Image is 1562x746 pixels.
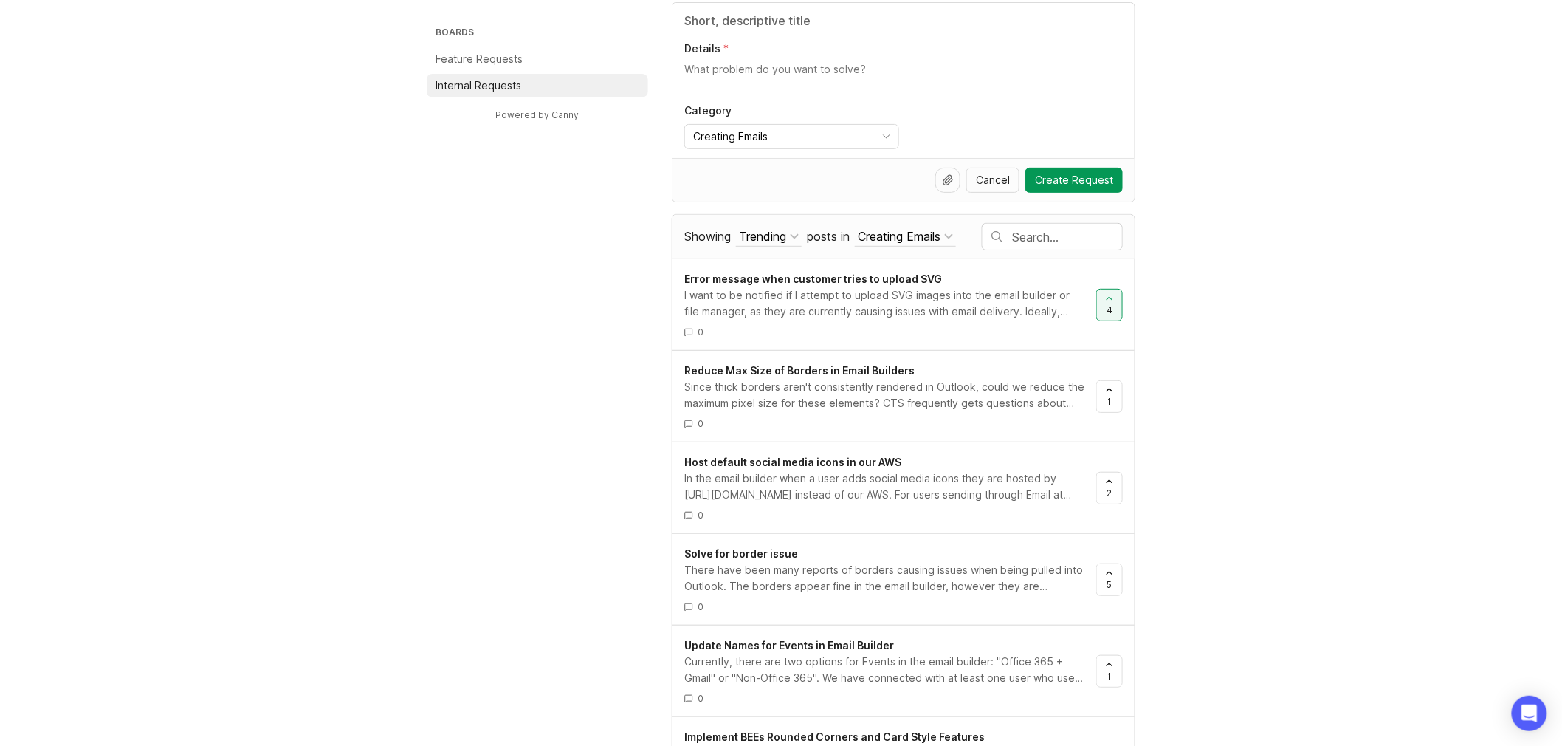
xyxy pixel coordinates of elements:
button: 5 [1096,564,1123,596]
span: 1 [1107,670,1112,682]
p: Feature Requests [436,52,523,66]
div: toggle menu [684,124,899,149]
a: Error message when customer tries to upload SVGI want to be notified if I attempt to upload SVG i... [684,271,1096,338]
span: Cancel [976,173,1010,188]
a: Powered by Canny [494,106,582,123]
a: Internal Requests [427,74,648,97]
span: 0 [698,417,703,430]
button: posts in [855,227,956,247]
span: 5 [1107,578,1112,591]
span: Update Names for Events in Email Builder [684,639,894,651]
div: I want to be notified if I attempt to upload SVG images into the email builder or file manager, a... [684,287,1084,320]
button: 4 [1096,289,1123,321]
a: Reduce Max Size of Borders in Email BuildersSince thick borders aren't consistently rendered in O... [684,363,1096,430]
button: Create Request [1025,168,1123,193]
span: posts in [807,229,850,244]
span: Implement BEEs Rounded Corners and Card Style Features [684,730,985,743]
input: Creating Emails [693,129,873,145]
button: 1 [1096,655,1123,688]
span: Create Request [1035,173,1113,188]
h3: Boards [433,24,648,44]
span: Reduce Max Size of Borders in Email Builders [684,364,915,377]
a: Update Names for Events in Email BuilderCurrently, there are two options for Events in the email ... [684,637,1096,705]
span: 0 [698,692,703,705]
p: Internal Requests [436,78,521,93]
button: 1 [1096,380,1123,413]
span: 0 [698,600,703,613]
div: There have been many reports of borders causing issues when being pulled into Outlook. The border... [684,562,1084,595]
span: 2 [1107,487,1112,499]
span: 1 [1107,395,1112,408]
button: 2 [1096,472,1123,504]
input: Search… [1012,229,1122,245]
span: Showing [684,229,731,244]
a: Solve for border issueThere have been many reports of borders causing issues when being pulled in... [684,546,1096,613]
div: In the email builder when a user adds social media icons they are hosted by [URL][DOMAIN_NAME] in... [684,470,1084,503]
span: Host default social media icons in our AWS [684,456,901,468]
textarea: Details [684,62,1123,92]
div: Since thick borders aren't consistently rendered in Outlook, could we reduce the maximum pixel si... [684,379,1084,411]
p: Category [684,103,899,118]
span: 4 [1107,304,1112,316]
div: Open Intercom Messenger [1512,696,1547,731]
div: Trending [739,228,786,244]
span: Error message when customer tries to upload SVG [684,273,942,285]
a: Feature Requests [427,47,648,71]
input: Title [684,12,1123,30]
p: Details [684,41,720,56]
a: Host default social media icons in our AWSIn the email builder when a user adds social media icon... [684,454,1096,521]
span: 0 [698,326,703,338]
span: Solve for border issue [684,547,798,560]
button: Cancel [966,168,1019,193]
button: Showing [736,227,802,247]
div: Currently, there are two options for Events in the email builder: "Office 365 + Gmail" or "Non-Of... [684,654,1084,686]
span: 0 [698,509,703,521]
svg: toggle icon [875,131,898,143]
div: Creating Emails [858,228,940,244]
